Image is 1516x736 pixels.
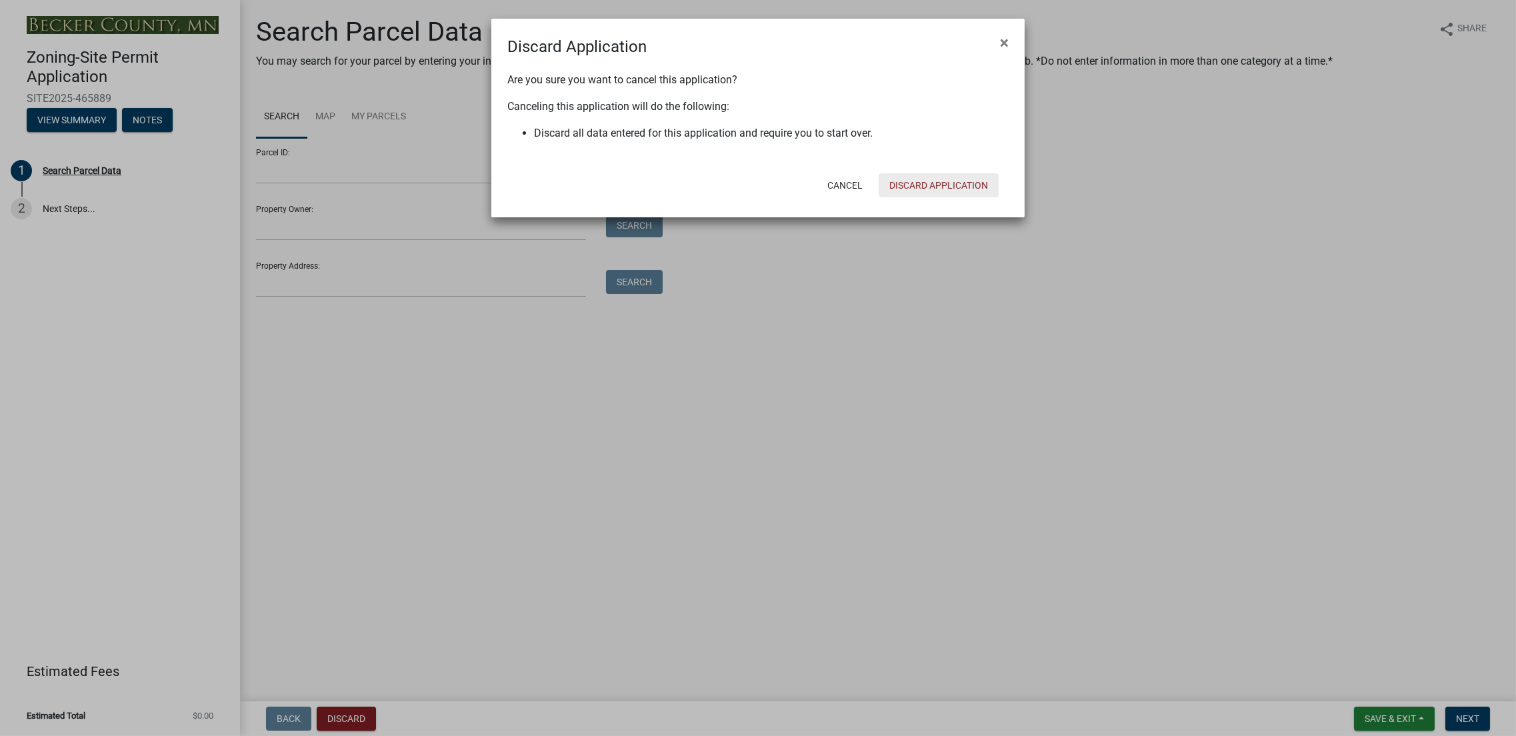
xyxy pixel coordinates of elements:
[507,72,1009,88] p: Are you sure you want to cancel this application?
[507,35,647,59] h4: Discard Application
[879,173,999,197] button: Discard Application
[1000,33,1009,52] span: ×
[817,173,873,197] button: Cancel
[507,99,1009,115] p: Canceling this application will do the following:
[534,125,1009,141] li: Discard all data entered for this application and require you to start over.
[989,24,1019,61] button: Close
